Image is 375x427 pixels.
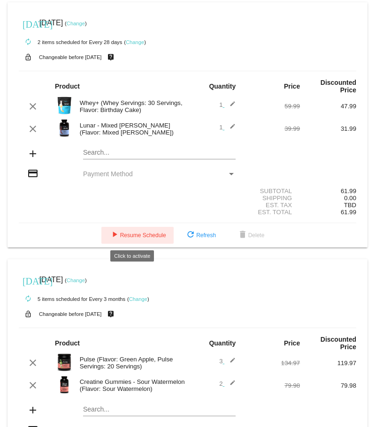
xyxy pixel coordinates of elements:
[244,125,300,132] div: 39.99
[23,275,34,286] mat-icon: [DATE]
[105,308,116,320] mat-icon: live_help
[27,380,38,391] mat-icon: clear
[109,230,120,241] mat-icon: play_arrow
[19,39,122,45] small: 2 items scheduled for Every 28 days
[19,296,125,302] small: 5 items scheduled for Every 3 months
[177,227,223,244] button: Refresh
[55,96,74,115] img: Image-1-Carousel-Whey-2lb-Bday-Cake-no-badge-Transp.png
[75,99,188,113] div: Whey+ (Whey Servings: 30 Servings, Flavor: Birthday Cake)
[244,382,300,389] div: 79.98
[39,54,102,60] small: Changeable before [DATE]
[105,51,116,63] mat-icon: live_help
[341,209,356,216] span: 61.99
[321,336,356,351] strong: Discounted Price
[209,339,236,347] strong: Quantity
[83,170,236,178] mat-select: Payment Method
[185,232,216,239] span: Refresh
[224,357,236,368] mat-icon: edit
[101,227,174,244] button: Resume Schedule
[83,406,236,413] input: Search...
[39,311,102,317] small: Changeable before [DATE]
[55,375,74,394] img: Image-1-Creatine-Gummies-SW-1000Xx1000.png
[185,230,196,241] mat-icon: refresh
[75,122,188,136] div: Lunar - Mixed [PERSON_NAME] (Flavor: Mixed [PERSON_NAME])
[109,232,166,239] span: Resume Schedule
[219,101,236,108] span: 1
[65,277,87,283] small: ( )
[300,360,356,367] div: 119.97
[321,79,356,94] strong: Discounted Price
[224,101,236,112] mat-icon: edit
[55,339,80,347] strong: Product
[224,380,236,391] mat-icon: edit
[23,51,34,63] mat-icon: lock_open
[244,202,300,209] div: Est. Tax
[23,18,34,29] mat-icon: [DATE]
[237,232,265,239] span: Delete
[83,149,236,157] input: Search...
[284,339,300,347] strong: Price
[55,353,74,372] img: Image-1-Carousel-Pulse-20S-Green-Apple-Transp.png
[67,277,85,283] a: Change
[300,382,356,389] div: 79.98
[219,124,236,131] span: 1
[244,209,300,216] div: Est. Total
[27,123,38,135] mat-icon: clear
[55,119,74,137] img: Image-1-Carousel-Lunar-MB-Roman-Berezecky.png
[27,101,38,112] mat-icon: clear
[124,39,146,45] small: ( )
[129,296,147,302] a: Change
[230,227,272,244] button: Delete
[67,21,85,26] a: Change
[65,21,87,26] small: ( )
[284,82,300,90] strong: Price
[127,296,149,302] small: ( )
[27,168,38,179] mat-icon: credit_card
[224,123,236,135] mat-icon: edit
[244,187,300,195] div: Subtotal
[300,125,356,132] div: 31.99
[126,39,144,45] a: Change
[219,358,236,365] span: 3
[244,195,300,202] div: Shipping
[344,202,356,209] span: TBD
[300,187,356,195] div: 61.99
[83,170,133,178] span: Payment Method
[244,103,300,110] div: 59.99
[55,82,80,90] strong: Product
[23,308,34,320] mat-icon: lock_open
[300,103,356,110] div: 47.99
[209,82,236,90] strong: Quantity
[23,293,34,305] mat-icon: autorenew
[237,230,248,241] mat-icon: delete
[75,378,188,392] div: Creatine Gummies - Sour Watermelon (Flavor: Sour Watermelon)
[344,195,356,202] span: 0.00
[27,405,38,416] mat-icon: add
[219,380,236,387] span: 2
[27,357,38,368] mat-icon: clear
[23,37,34,48] mat-icon: autorenew
[27,148,38,159] mat-icon: add
[244,360,300,367] div: 134.97
[75,356,188,370] div: Pulse (Flavor: Green Apple, Pulse Servings: 20 Servings)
